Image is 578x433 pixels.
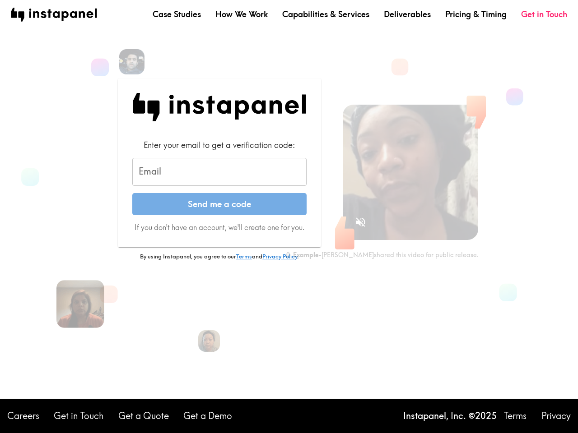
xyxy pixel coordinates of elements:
div: Enter your email to get a verification code: [132,139,307,151]
img: instapanel [11,8,97,22]
b: Example [293,251,318,259]
a: Terms [504,410,527,422]
p: By using Instapanel, you agree to our and . [118,253,321,261]
p: Instapanel, Inc. © 2025 [403,410,497,422]
button: Sound is off [351,212,370,232]
a: How We Work [215,9,268,20]
a: Deliverables [384,9,431,20]
p: If you don't have an account, we'll create one for you. [132,222,307,232]
a: Get a Quote [118,410,169,422]
a: Get in Touch [54,410,104,422]
a: Case Studies [153,9,201,20]
img: Ronak [119,49,144,74]
img: Instapanel [132,93,307,121]
a: Pricing & Timing [445,9,507,20]
a: Capabilities & Services [282,9,369,20]
a: Get a Demo [183,410,232,422]
img: Trish [56,280,104,328]
button: Send me a code [132,193,307,216]
div: - [PERSON_NAME] shared this video for public release. [285,251,478,259]
img: Lisa [198,330,220,352]
a: Get in Touch [521,9,567,20]
a: Privacy [541,410,571,422]
a: Careers [7,410,39,422]
a: Terms [236,253,252,260]
a: Privacy Policy [262,253,297,260]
